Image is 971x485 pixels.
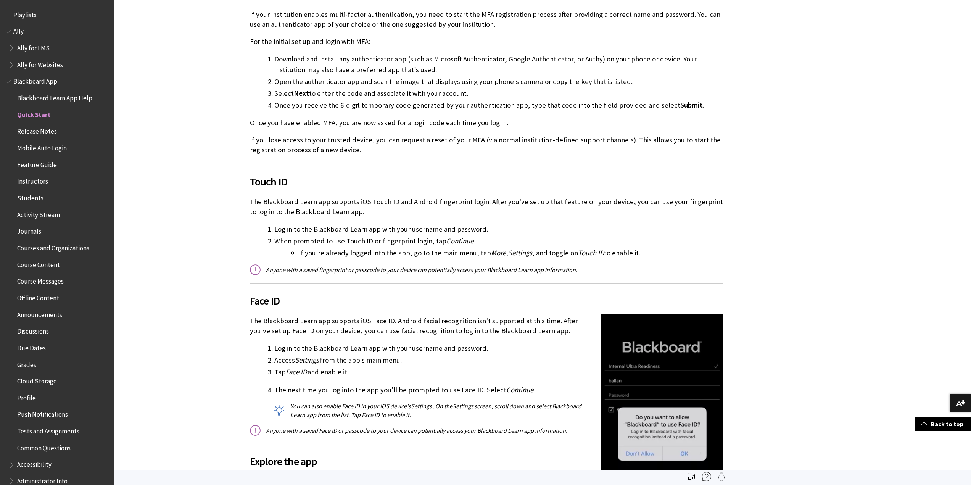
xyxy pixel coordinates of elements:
[915,417,971,431] a: Back to top
[17,342,46,352] span: Due Dates
[274,355,723,366] li: Access from the app's main menu.
[17,408,68,419] span: Push Notifications
[17,325,49,335] span: Discussions
[17,175,48,185] span: Instructors
[17,275,64,285] span: Course Messages
[17,158,57,169] span: Feature Guide
[411,402,432,410] span: Settings
[17,258,60,269] span: Course Content
[17,225,41,235] span: Journals
[250,266,723,274] p: Anyone with a saved fingerprint or passcode to your device can potentially access your Blackboard...
[686,472,695,481] img: Print
[17,441,71,452] span: Common Questions
[274,54,723,75] li: Download and install any authenticator app (such as Microsoft Authenticator, Google Authenticator...
[452,402,473,410] span: Settings
[17,125,57,135] span: Release Notes
[17,92,92,102] span: Blackboard Learn App Help
[250,316,723,336] p: The Blackboard Learn app supports iOS Face ID. Android facial recognition isn't supported at this...
[250,197,723,217] p: The Blackboard Learn app supports iOS Touch ID and Android fingerprint login. After you've set up...
[274,402,723,419] p: You can also enable Face ID in your iOS device's . On the screen, scroll down and select Blackboa...
[294,89,309,98] span: Next
[17,292,59,302] span: Offline Content
[13,8,37,19] span: Playlists
[13,25,24,35] span: Ally
[17,58,63,69] span: Ally for Websites
[17,208,60,219] span: Activity Stream
[5,8,110,21] nav: Book outline for Playlists
[17,458,52,469] span: Accessibility
[17,425,79,435] span: Tests and Assignments
[578,248,604,257] span: Touch ID
[5,25,110,71] nav: Book outline for Anthology Ally Help
[446,237,473,245] span: Continue
[274,88,723,99] li: Select to enter the code and associate it with your account.
[250,37,723,47] p: For the initial set up and login with MFA:
[299,248,723,258] li: If you're already logged into the app, go to the main menu, tap , , and toggle on to enable it.
[17,308,62,319] span: Announcements
[17,142,67,152] span: Mobile Auto Login
[274,367,723,377] li: Tap and enable it.
[17,358,36,369] span: Grades
[250,293,723,309] span: Face ID
[717,472,726,481] img: Follow this page
[250,10,723,29] p: If your institution enables multi-factor authentication, you need to start the MFA registration p...
[702,472,711,481] img: More help
[286,367,307,376] span: Face ID
[17,392,36,402] span: Profile
[17,375,57,385] span: Cloud Storage
[506,385,533,394] span: Continue
[274,236,723,258] li: When prompted to use Touch ID or fingerprint login, tap .
[17,108,51,119] span: Quick Start
[274,76,723,87] li: Open the authenticator app and scan the image that displays using your phone's camera or copy the...
[274,385,723,395] p: The next time you log into the app you'll be prompted to use Face ID. Select .
[274,224,723,235] li: Log in to the Blackboard Learn app with your username and password.
[17,192,43,202] span: Students
[17,42,50,52] span: Ally for LMS
[13,75,57,85] span: Blackboard App
[17,242,89,252] span: Courses and Organizations
[250,174,723,190] span: Touch ID
[250,453,586,469] span: Explore the app
[274,343,723,354] li: Log in to the Blackboard Learn app with your username and password.
[274,100,723,111] li: Once you receive the 6-digit temporary code generated by your authentication app, type that code ...
[491,248,506,257] span: More
[17,475,68,485] span: Administrator Info
[250,118,723,128] p: Once you have enabled MFA, you are now asked for a login code each time you log in.
[250,426,723,435] p: Anyone with a saved Face ID or passcode to your device can potentially access your Blackboard Lea...
[250,135,723,155] p: If you lose access to your trusted device, you can request a reset of your MFA (via normal instit...
[680,101,703,110] span: Submit
[295,356,319,364] span: Settings
[508,248,532,257] span: Settings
